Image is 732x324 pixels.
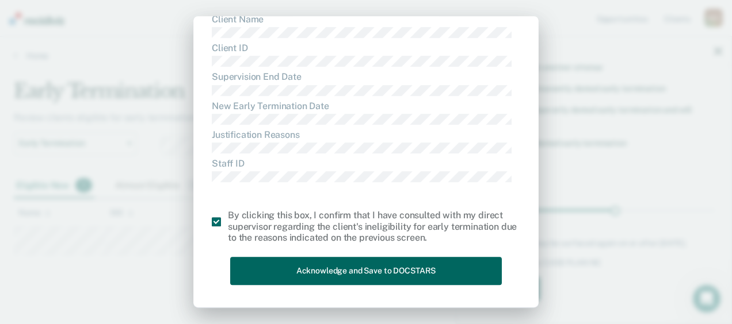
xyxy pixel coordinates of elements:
[228,210,520,244] div: By clicking this box, I confirm that I have consulted with my direct supervisor regarding the cli...
[212,43,520,53] dt: Client ID
[212,158,520,169] dt: Staff ID
[212,129,520,140] dt: Justification Reasons
[212,14,520,25] dt: Client Name
[212,101,520,111] dt: New Early Termination Date
[230,257,502,285] button: Acknowledge and Save to DOCSTARS
[212,72,520,83] dt: Supervision End Date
